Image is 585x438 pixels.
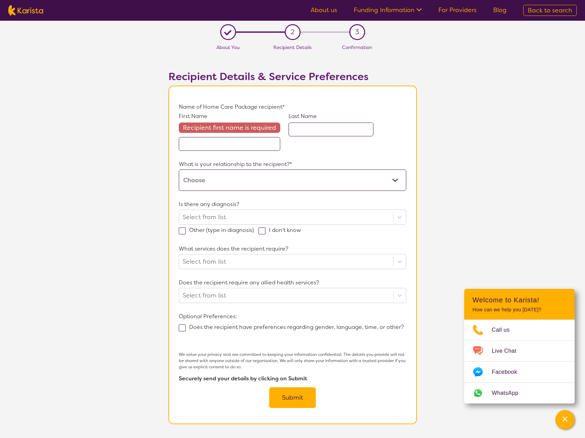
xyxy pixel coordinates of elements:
[273,44,312,50] span: Recipient Details
[179,199,406,210] p: Is there any diagnosis?
[179,375,307,382] b: Securely send your details by clicking on Submit
[528,6,572,14] span: Back to search
[438,6,477,14] a: For Providers
[464,320,575,403] ul: Choose channel
[291,27,294,37] span: 2
[269,387,316,408] button: Submit
[472,296,566,304] h2: Welcome to Karista!
[464,289,575,403] div: Channel Menu
[523,5,577,16] a: Back to search
[354,6,422,14] a: Funding Information
[464,383,575,403] a: Web link opens in a new tab.
[179,351,406,370] p: We value your privacy and are committed to keeping your information confidential. The details you...
[216,44,240,50] span: About You
[179,159,406,169] p: What is your relationship to the recipient?*
[179,102,406,112] p: Name of Home Care Package recipient*
[355,27,359,37] span: 3
[259,226,305,234] label: I don't know
[8,5,43,16] img: Karista logo
[179,123,280,133] span: Recipient first name is required
[179,323,404,341] label: Does the recipient have preferences regarding gender, language, time, or other?
[342,44,372,50] span: Confirmation
[179,226,259,234] label: Other (type in diagnosis)
[179,112,280,120] p: First Name
[492,325,518,335] span: Call us
[492,367,525,377] span: Facebook
[492,346,525,356] span: Live Chat
[179,244,406,254] p: What services does the recipient require?
[223,27,233,38] div: L
[472,307,566,313] p: How can we help you [DATE]?
[168,70,417,83] h2: Recipient Details & Service Preferences
[179,311,406,322] p: Optional Preferences:
[311,6,337,14] a: About us
[289,112,373,120] p: Last Name
[492,388,527,398] span: WhatsApp
[179,278,406,288] p: Does the recipient require any allied health services?
[555,410,575,429] button: Channel Menu
[493,6,507,14] a: Blog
